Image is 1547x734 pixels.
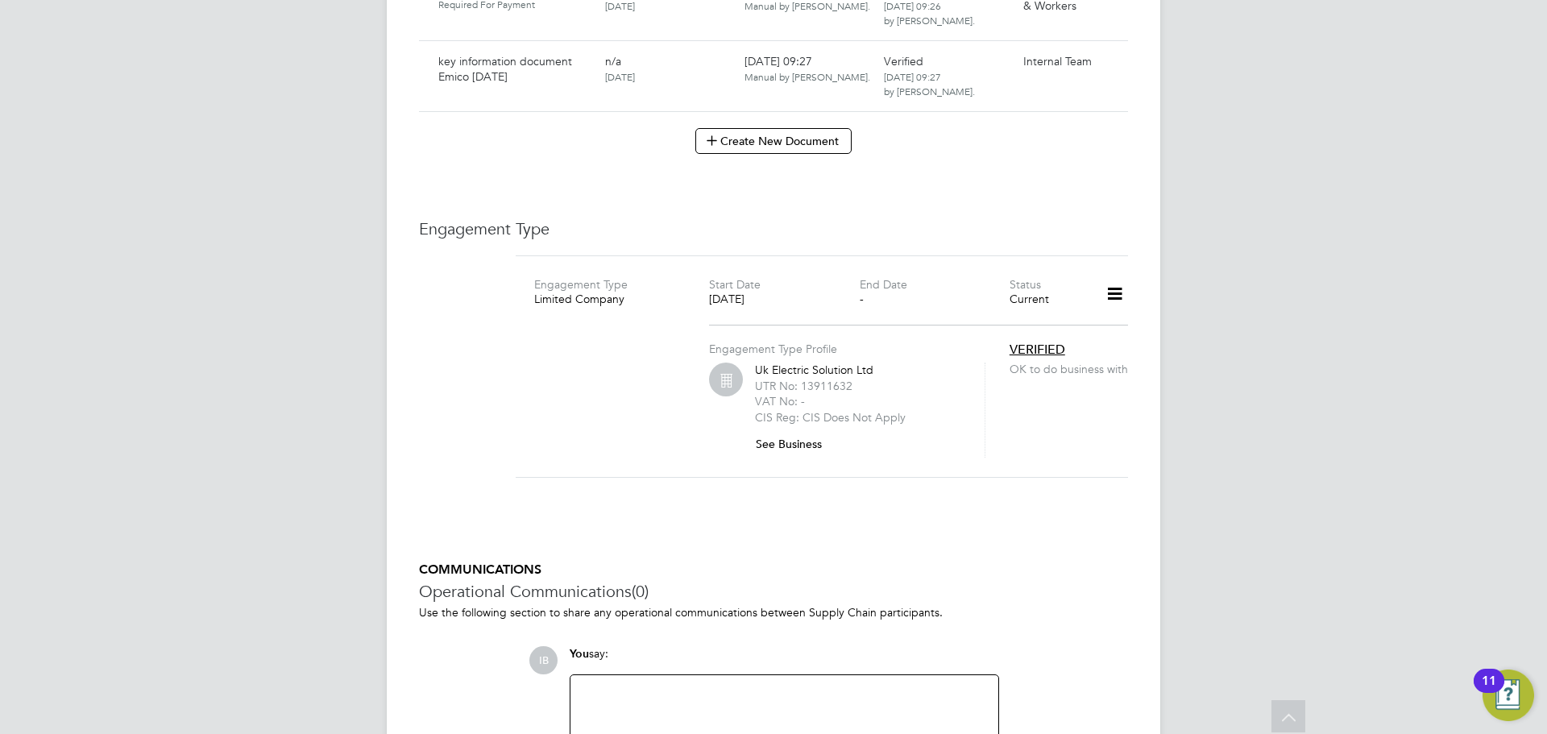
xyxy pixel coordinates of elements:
[1010,292,1085,306] div: Current
[884,54,923,68] span: Verified
[570,647,589,661] span: You
[419,218,1128,239] h3: Engagement Type
[1023,54,1092,68] span: Internal Team
[1010,277,1041,292] label: Status
[755,363,964,458] div: Uk Electric Solution Ltd
[744,70,870,83] span: Manual by [PERSON_NAME].
[709,292,859,306] div: [DATE]
[1010,342,1065,358] span: VERIFIED
[529,646,558,674] span: IB
[860,292,1010,306] div: -
[1483,670,1534,721] button: Open Resource Center, 11 new notifications
[1482,681,1496,702] div: 11
[744,54,870,83] span: [DATE] 09:27
[605,54,621,68] span: n/a
[755,410,906,425] label: CIS Reg: CIS Does Not Apply
[419,562,1128,578] h5: COMMUNICATIONS
[534,292,684,306] div: Limited Company
[755,394,805,408] label: VAT No: -
[605,70,635,83] span: [DATE]
[884,70,975,97] span: [DATE] 09:27 by [PERSON_NAME].
[755,379,852,393] label: UTR No: 13911632
[419,605,1128,620] p: Use the following section to share any operational communications between Supply Chain participants.
[570,646,999,674] div: say:
[438,54,572,83] span: key information document Emico [DATE]
[709,342,837,356] label: Engagement Type Profile
[755,431,835,457] button: See Business
[419,581,1128,602] h3: Operational Communications
[1010,362,1134,376] span: OK to do business with
[860,277,907,292] label: End Date
[632,581,649,602] span: (0)
[534,277,628,292] label: Engagement Type
[695,128,852,154] button: Create New Document
[709,277,761,292] label: Start Date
